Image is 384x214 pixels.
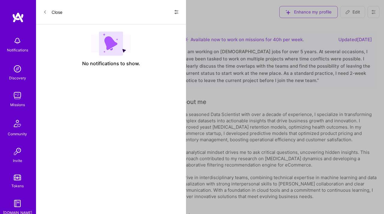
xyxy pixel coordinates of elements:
[91,32,131,56] img: empty
[13,157,22,164] div: Invite
[11,197,23,209] img: guide book
[11,63,23,75] img: discovery
[14,175,21,180] img: tokens
[9,75,26,81] div: Discovery
[11,90,23,102] img: teamwork
[10,102,25,108] div: Missions
[8,131,27,137] div: Community
[11,183,24,189] div: Tokens
[43,7,62,17] button: Close
[12,12,24,23] img: logo
[82,60,140,67] span: No notifications to show.
[11,145,23,157] img: Invite
[10,116,25,131] img: Community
